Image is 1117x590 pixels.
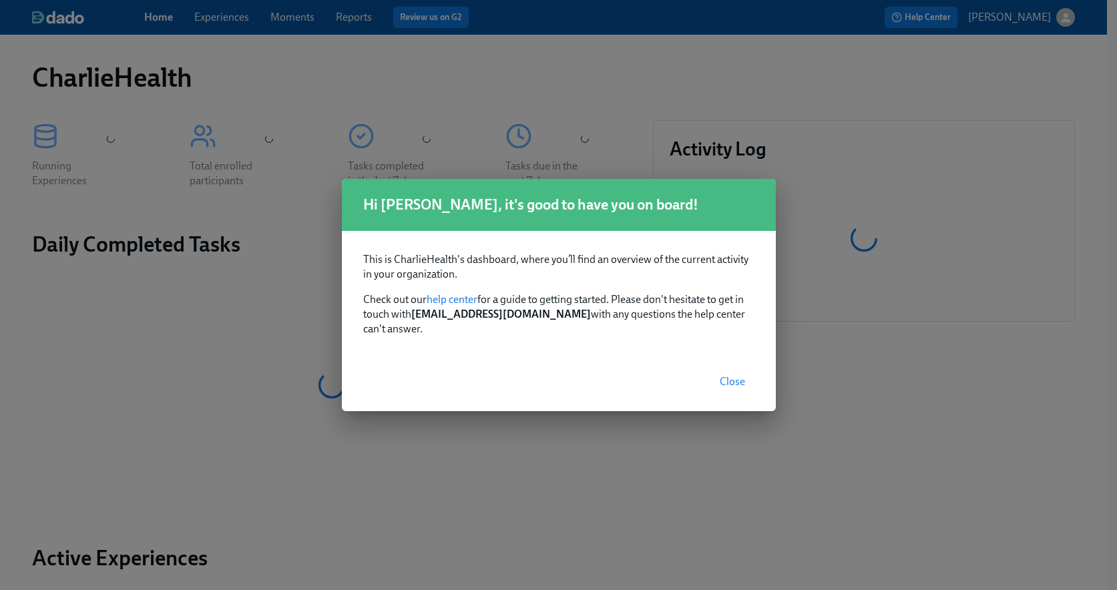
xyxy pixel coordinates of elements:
p: This is CharlieHealth's dashboard, where you’ll find an overview of the current activity in your ... [363,252,754,282]
span: Close [720,375,745,388]
strong: [EMAIL_ADDRESS][DOMAIN_NAME] [411,308,591,320]
h1: Hi [PERSON_NAME], it's good to have you on board! [363,195,754,215]
button: Close [710,368,754,395]
div: Check out our for a guide to getting started. Please don't hesitate to get in touch with with any... [342,231,776,352]
a: help center [427,293,477,306]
